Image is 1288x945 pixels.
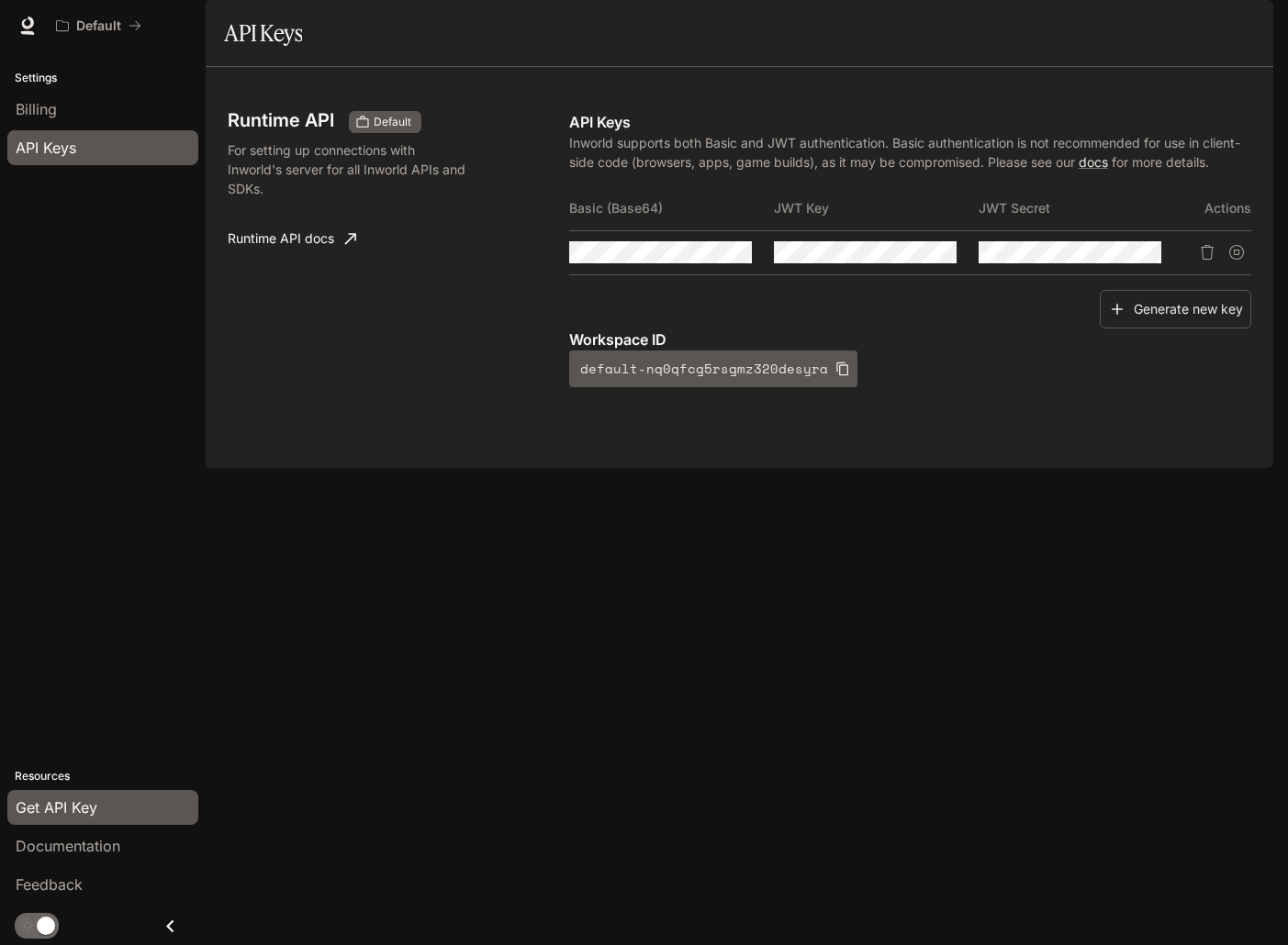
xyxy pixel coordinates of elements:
[349,111,421,133] div: These keys will apply to your current workspace only
[1222,238,1251,267] button: Suspend API key
[1100,290,1251,329] button: Generate new key
[1193,238,1222,267] button: Delete API key
[228,111,334,129] h3: Runtime API
[1079,154,1108,170] a: docs
[224,15,302,51] h1: API Keys
[569,133,1251,172] p: Inworld supports both Basic and JWT authentication. Basic authentication is not recommended for u...
[76,18,121,34] p: Default
[48,7,150,44] button: All workspaces
[569,350,857,387] button: default-nq0qfcg5rsgmz320desyra
[569,111,1251,133] p: API Keys
[979,186,1183,230] th: JWT Secret
[228,140,473,198] p: For setting up connections with Inworld's server for all Inworld APIs and SDKs.
[569,328,1251,350] p: Workspace ID
[1183,186,1251,230] th: Actions
[774,186,979,230] th: JWT Key
[569,186,774,230] th: Basic (Base64)
[366,114,419,130] span: Default
[220,220,364,257] a: Runtime API docs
